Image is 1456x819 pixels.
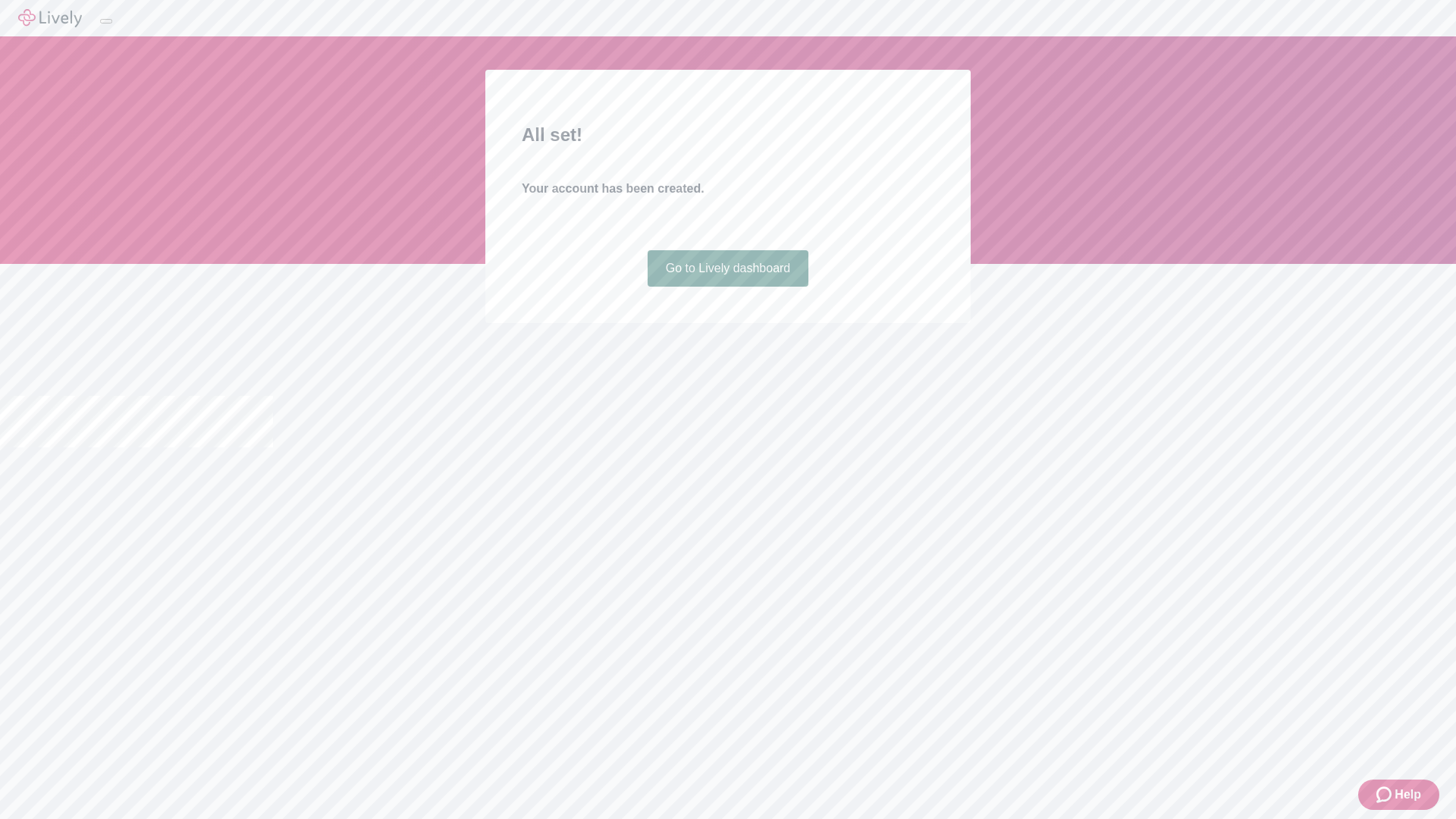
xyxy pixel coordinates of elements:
[1395,786,1421,804] span: Help
[100,19,112,24] button: Log out
[522,121,934,149] h2: All set!
[1376,786,1395,804] svg: Zendesk support icon
[18,9,82,27] img: Lively
[1358,780,1439,810] button: Zendesk support iconHelp
[648,250,809,287] a: Go to Lively dashboard
[522,180,934,198] h4: Your account has been created.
